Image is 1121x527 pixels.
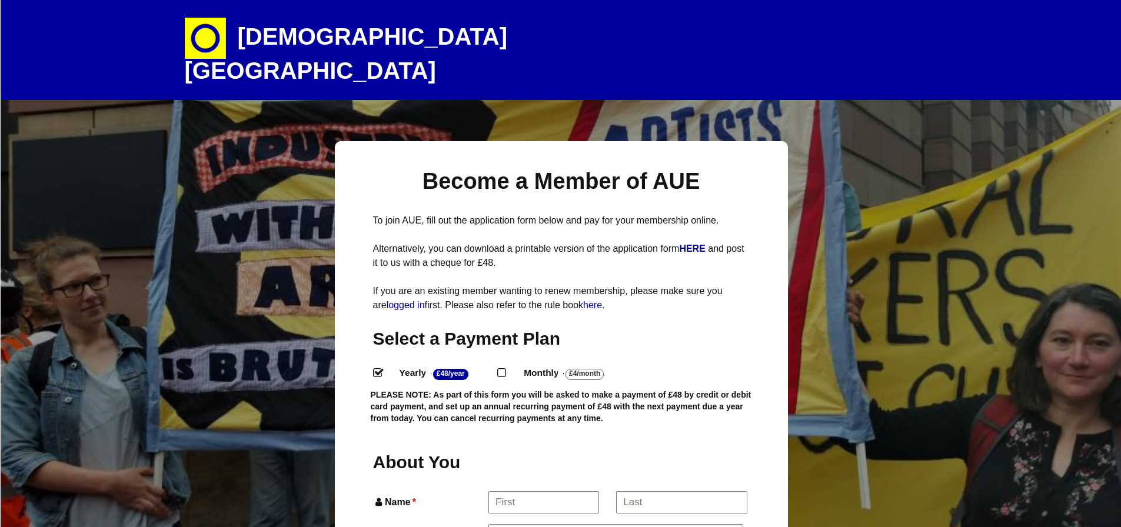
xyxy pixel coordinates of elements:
[679,244,708,254] a: HERE
[488,491,599,513] input: First
[679,244,705,254] strong: HERE
[389,365,498,382] label: Yearly - .
[513,365,633,382] label: Monthly - .
[373,242,750,270] p: Alternatively, you can download a printable version of the application form and post it to us wit...
[373,167,750,196] h1: Become a Member of AUE
[433,369,468,380] strong: £48/Year
[373,284,750,312] p: If you are an existing member wanting to renew membership, please make sure you are first. Please...
[373,494,487,510] label: Name
[566,369,604,380] strong: £4/Month
[185,18,226,59] img: circle-e1448293145835.png
[373,214,750,228] p: To join AUE, fill out the application form below and pay for your membership online.
[373,451,486,473] h2: About You
[387,300,425,310] a: logged in
[583,300,602,310] a: here
[616,491,747,513] input: Last
[373,329,561,348] span: Select a Payment Plan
